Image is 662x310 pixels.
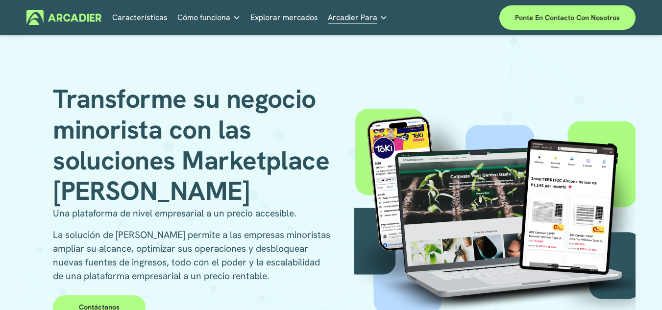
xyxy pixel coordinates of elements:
[515,13,620,22] font: Ponte en contacto con nosotros
[328,12,377,23] font: Arcadier Para
[328,10,388,25] a: menú desplegable de carpetas
[53,207,296,219] font: Una plataforma de nivel empresarial a un precio accesible.
[112,12,168,23] font: Características
[499,5,636,30] a: Ponte en contacto con nosotros
[26,10,101,25] img: Arcadier
[53,229,333,282] font: La solución de [PERSON_NAME] permite a las empresas minoristas ampliar su alcance, optimizar sus ...
[250,12,318,23] font: Explorar mercados
[250,10,318,25] a: Explorar mercados
[112,10,168,25] a: Características
[53,82,336,208] font: Transforme su negocio minorista con las soluciones Marketplace [PERSON_NAME]
[177,12,230,23] font: Cómo funciona
[177,10,241,25] a: menú desplegable de carpetas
